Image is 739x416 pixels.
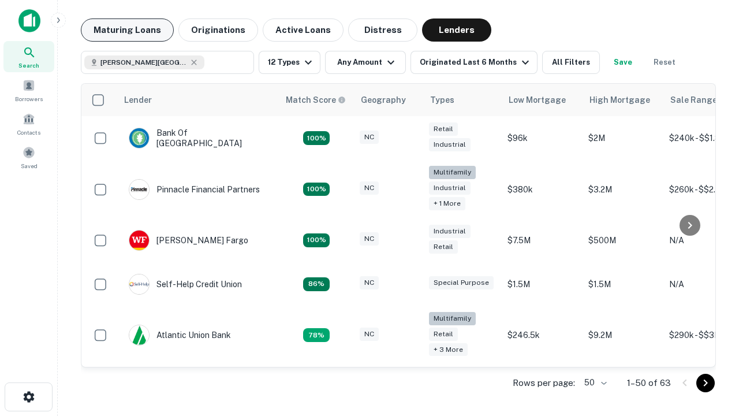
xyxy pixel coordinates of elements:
[509,93,566,107] div: Low Mortgage
[429,122,458,136] div: Retail
[361,93,406,107] div: Geography
[583,116,663,160] td: $2M
[429,343,468,356] div: + 3 more
[429,240,458,254] div: Retail
[18,61,39,70] span: Search
[502,306,583,365] td: $246.5k
[502,262,583,306] td: $1.5M
[129,179,260,200] div: Pinnacle Financial Partners
[589,93,650,107] div: High Mortgage
[303,183,330,196] div: Matching Properties: 23, hasApolloMatch: undefined
[360,181,379,195] div: NC
[303,131,330,145] div: Matching Properties: 14, hasApolloMatch: undefined
[542,51,600,74] button: All Filters
[178,18,258,42] button: Originations
[681,287,739,342] iframe: Chat Widget
[583,160,663,218] td: $3.2M
[15,94,43,103] span: Borrowers
[286,94,344,106] h6: Match Score
[429,312,476,325] div: Multifamily
[429,328,458,341] div: Retail
[3,41,54,72] a: Search
[129,128,149,148] img: picture
[583,84,663,116] th: High Mortgage
[81,18,174,42] button: Maturing Loans
[17,128,40,137] span: Contacts
[360,131,379,144] div: NC
[360,328,379,341] div: NC
[3,108,54,139] a: Contacts
[429,197,465,210] div: + 1 more
[583,306,663,365] td: $9.2M
[303,277,330,291] div: Matching Properties: 11, hasApolloMatch: undefined
[696,374,715,392] button: Go to next page
[429,138,471,151] div: Industrial
[3,75,54,106] a: Borrowers
[502,84,583,116] th: Low Mortgage
[129,325,149,345] img: picture
[360,276,379,289] div: NC
[21,161,38,170] span: Saved
[129,231,149,250] img: picture
[129,274,149,294] img: picture
[117,84,279,116] th: Lender
[325,51,406,74] button: Any Amount
[646,51,683,74] button: Reset
[354,84,423,116] th: Geography
[429,276,494,289] div: Special Purpose
[129,180,149,199] img: picture
[3,142,54,173] a: Saved
[627,376,671,390] p: 1–50 of 63
[129,274,242,295] div: Self-help Credit Union
[124,93,152,107] div: Lender
[303,233,330,247] div: Matching Properties: 14, hasApolloMatch: undefined
[259,51,320,74] button: 12 Types
[670,93,717,107] div: Sale Range
[420,55,532,69] div: Originated Last 6 Months
[129,128,267,148] div: Bank Of [GEOGRAPHIC_DATA]
[18,9,40,32] img: capitalize-icon.png
[263,18,344,42] button: Active Loans
[129,230,248,251] div: [PERSON_NAME] Fargo
[583,262,663,306] td: $1.5M
[429,181,471,195] div: Industrial
[430,93,454,107] div: Types
[429,166,476,179] div: Multifamily
[604,51,641,74] button: Save your search to get updates of matches that match your search criteria.
[429,225,471,238] div: Industrial
[422,18,491,42] button: Lenders
[513,376,575,390] p: Rows per page:
[502,218,583,262] td: $7.5M
[303,328,330,342] div: Matching Properties: 10, hasApolloMatch: undefined
[348,18,417,42] button: Distress
[583,218,663,262] td: $500M
[580,374,609,391] div: 50
[279,84,354,116] th: Capitalize uses an advanced AI algorithm to match your search with the best lender. The match sco...
[410,51,538,74] button: Originated Last 6 Months
[423,84,502,116] th: Types
[100,57,187,68] span: [PERSON_NAME][GEOGRAPHIC_DATA], [GEOGRAPHIC_DATA]
[502,116,583,160] td: $96k
[286,94,346,106] div: Capitalize uses an advanced AI algorithm to match your search with the best lender. The match sco...
[502,160,583,218] td: $380k
[360,232,379,246] div: NC
[129,325,231,346] div: Atlantic Union Bank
